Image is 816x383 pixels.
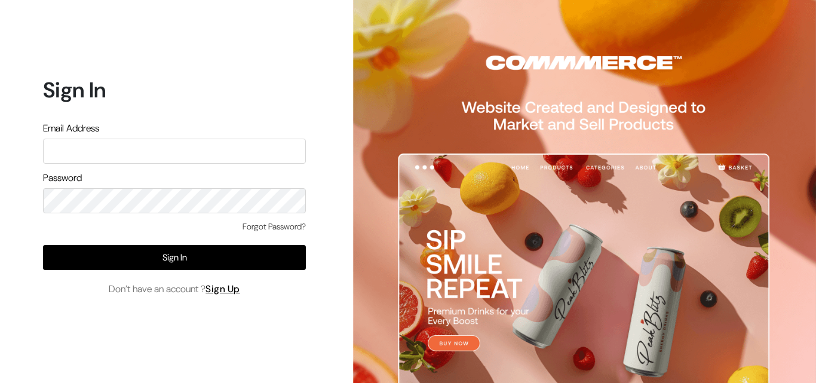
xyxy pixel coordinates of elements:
label: Email Address [43,121,99,136]
span: Don’t have an account ? [109,282,240,296]
a: Sign Up [205,283,240,295]
label: Password [43,171,82,185]
h1: Sign In [43,77,306,103]
a: Forgot Password? [243,220,306,233]
button: Sign In [43,245,306,270]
